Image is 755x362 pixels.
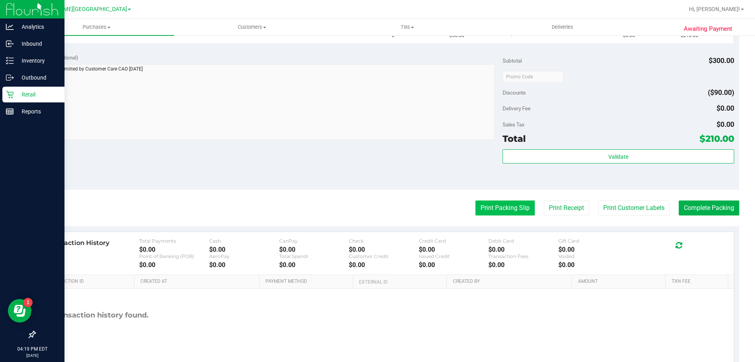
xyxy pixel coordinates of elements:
[689,6,740,12] span: Hi, [PERSON_NAME]!
[4,345,61,353] p: 04:19 PM EDT
[265,278,350,285] a: Payment Method
[558,253,628,259] div: Voided
[139,261,209,269] div: $0.00
[598,200,670,215] button: Print Customer Labels
[544,200,589,215] button: Print Receipt
[503,149,734,163] button: Validate
[558,261,628,269] div: $0.00
[8,299,31,323] iframe: Resource center
[503,133,526,144] span: Total
[679,200,739,215] button: Complete Packing
[349,261,419,269] div: $0.00
[349,253,419,259] div: Customer Credit
[716,104,734,112] span: $0.00
[558,246,628,253] div: $0.00
[503,58,522,64] span: Subtotal
[279,261,349,269] div: $0.00
[708,88,734,97] span: ($90.00)
[14,90,61,99] p: Retail
[139,246,209,253] div: $0.00
[488,246,558,253] div: $0.00
[700,133,734,144] span: $210.00
[209,253,279,259] div: AeroPay
[279,253,349,259] div: Total Spendr
[558,238,628,244] div: Gift Card
[503,71,563,83] input: Promo Code
[578,278,663,285] a: Amount
[419,246,489,253] div: $0.00
[140,278,256,285] a: Created At
[475,200,535,215] button: Print Packing Slip
[330,24,484,31] span: Tills
[453,278,569,285] a: Created By
[14,56,61,65] p: Inventory
[716,120,734,128] span: $0.00
[488,253,558,259] div: Transaction Fees
[503,121,525,128] span: Sales Tax
[485,19,640,35] a: Deliveries
[608,154,628,160] span: Validate
[46,278,131,285] a: Transaction ID
[4,353,61,358] p: [DATE]
[23,298,33,307] iframe: Resource center unread badge
[488,261,558,269] div: $0.00
[6,57,14,65] inline-svg: Inventory
[541,24,584,31] span: Deliveries
[503,85,526,100] span: Discounts
[503,105,530,111] span: Delivery Fee
[209,238,279,244] div: Cash
[41,289,149,342] div: No transaction history found.
[139,238,209,244] div: Total Payments
[349,246,419,253] div: $0.00
[14,39,61,48] p: Inbound
[30,6,127,13] span: [PERSON_NAME][GEOGRAPHIC_DATA]
[209,246,279,253] div: $0.00
[353,275,446,289] th: External ID
[672,278,725,285] a: Txn Fee
[174,19,330,35] a: Customers
[14,22,61,32] p: Analytics
[6,91,14,98] inline-svg: Retail
[19,24,174,31] span: Purchases
[6,74,14,82] inline-svg: Outbound
[349,238,419,244] div: Check
[684,24,732,33] span: Awaiting Payment
[279,246,349,253] div: $0.00
[419,253,489,259] div: Issued Credit
[709,56,734,65] span: $300.00
[6,40,14,48] inline-svg: Inbound
[419,261,489,269] div: $0.00
[139,253,209,259] div: Point of Banking (POB)
[6,108,14,115] inline-svg: Reports
[6,23,14,31] inline-svg: Analytics
[175,24,329,31] span: Customers
[488,238,558,244] div: Debit Card
[419,238,489,244] div: Credit Card
[14,73,61,82] p: Outbound
[209,261,279,269] div: $0.00
[14,107,61,116] p: Reports
[330,19,485,35] a: Tills
[19,19,174,35] a: Purchases
[279,238,349,244] div: CanPay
